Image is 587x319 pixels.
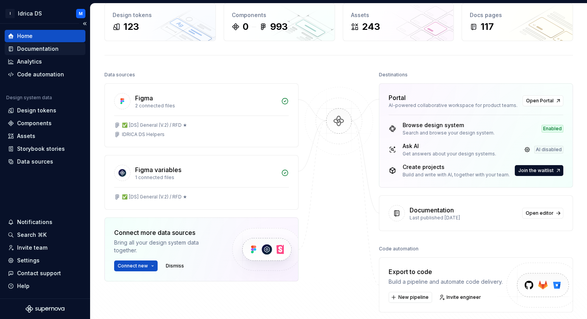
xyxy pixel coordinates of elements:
div: Invite team [17,244,47,252]
div: Get answers about your design systems. [403,151,496,157]
button: Join the waitlist [515,165,563,176]
div: Design tokens [17,107,56,114]
button: Contact support [5,267,85,279]
div: M [79,10,83,17]
div: Data sources [104,69,135,80]
a: Figma variables1 connected files✅ [DS] General (V.2) / RFD ★ [104,155,299,210]
a: Components0993 [224,3,335,41]
span: New pipeline [398,294,429,300]
div: 993 [270,21,288,33]
div: Design tokens [113,11,208,19]
div: Notifications [17,218,52,226]
div: Components [17,119,52,127]
div: 2 connected files [135,103,276,109]
div: 243 [362,21,380,33]
div: ✅ [DS] General (V.2) / RFD ★ [122,194,187,200]
div: Assets [351,11,446,19]
button: IIdrica DSM [2,5,89,22]
div: Search ⌘K [17,231,47,239]
div: Code automation [379,243,419,254]
div: 0 [243,21,248,33]
button: Collapse sidebar [79,18,90,29]
div: Build a pipeline and automate code delivery. [389,278,503,286]
a: Figma2 connected files✅ [DS] General (V.2) / RFD ★IDRICA DS Helpers [104,83,299,147]
div: Destinations [379,69,408,80]
div: Design system data [6,95,52,101]
div: Storybook stories [17,145,65,153]
div: Ask AI [403,142,496,150]
div: Documentation [17,45,59,53]
a: Data sources [5,155,85,168]
div: Browse design system [403,121,495,129]
div: Contact support [17,269,61,277]
button: Help [5,280,85,292]
span: Join the waitlist [518,167,554,174]
button: Notifications [5,216,85,228]
button: Search ⌘K [5,229,85,241]
div: Portal [389,93,406,102]
div: I [5,9,15,18]
div: Home [17,32,33,40]
div: Idrica DS [18,10,42,17]
div: Assets [17,132,35,140]
div: 117 [481,21,494,33]
a: Storybook stories [5,143,85,155]
a: Documentation [5,43,85,55]
button: Connect new [114,260,158,271]
a: Assets [5,130,85,142]
div: AI-powered collaborative workspace for product teams. [389,102,518,109]
div: Docs pages [470,11,565,19]
div: Create projects [403,163,510,171]
a: Design tokens [5,104,85,117]
div: Export to code [389,267,503,276]
button: New pipeline [389,292,432,303]
div: Connect more data sources [114,228,219,237]
div: Bring all your design system data together. [114,239,219,254]
a: Analytics [5,55,85,68]
div: Figma [135,93,153,103]
div: Code automation [17,71,64,78]
div: Analytics [17,58,42,66]
a: Open editor [522,208,563,219]
div: Documentation [410,205,454,215]
svg: Supernova Logo [26,305,64,313]
div: Enabled [542,125,563,133]
span: Open Portal [526,98,554,104]
div: 123 [123,21,139,33]
a: Code automation [5,68,85,81]
div: Search and browse your design system. [403,130,495,136]
a: Open Portal [523,95,563,106]
div: Figma variables [135,165,181,174]
div: Last published [DATE] [410,215,518,221]
a: Invite engineer [437,292,485,303]
div: Components [232,11,327,19]
span: Invite engineer [446,294,481,300]
div: Data sources [17,158,53,166]
span: Dismiss [166,263,184,269]
div: Help [17,282,30,290]
a: Docs pages117 [462,3,573,41]
a: Home [5,30,85,42]
div: Build and write with AI, together with your team. [403,172,510,178]
div: ✅ [DS] General (V.2) / RFD ★ [122,122,187,128]
a: Invite team [5,241,85,254]
span: Open editor [526,210,554,216]
button: Dismiss [162,260,188,271]
span: Connect new [118,263,148,269]
a: Settings [5,254,85,267]
a: Design tokens123 [104,3,216,41]
div: IDRICA DS Helpers [122,131,165,138]
a: Components [5,117,85,129]
a: Assets243 [343,3,454,41]
div: 1 connected files [135,174,276,181]
div: Settings [17,257,40,264]
div: AI disabled [534,146,563,153]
